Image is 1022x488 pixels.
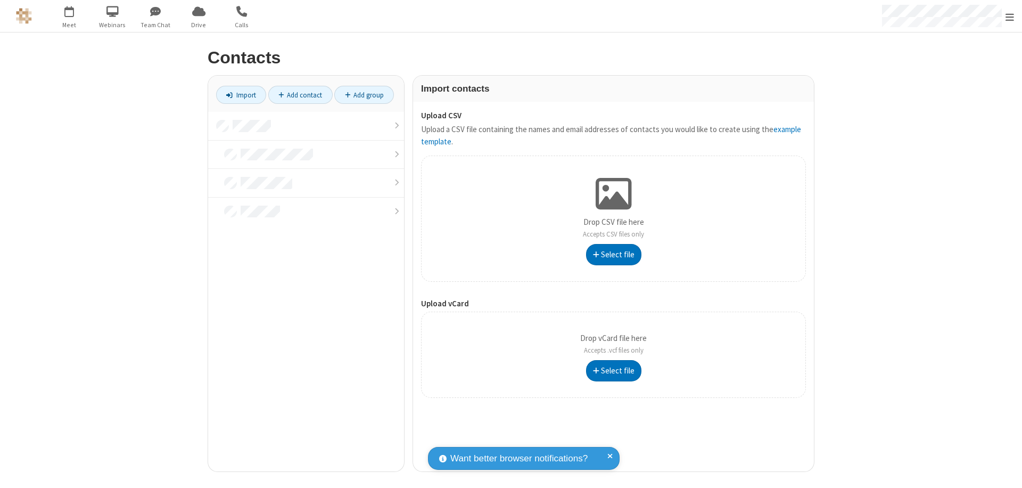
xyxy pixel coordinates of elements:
[995,460,1014,481] iframe: Chat
[208,48,814,67] h2: Contacts
[421,110,806,122] label: Upload CSV
[136,20,176,30] span: Team Chat
[583,230,644,239] span: Accepts CSV files only
[421,298,806,310] label: Upload vCard
[421,124,801,147] a: example template
[421,84,806,94] h3: Import contacts
[179,20,219,30] span: Drive
[421,124,806,148] p: Upload a CSV file containing the names and email addresses of contacts you would like to create u...
[334,86,394,104] a: Add group
[216,86,266,104] a: Import
[50,20,89,30] span: Meet
[222,20,262,30] span: Calls
[580,332,647,356] p: Drop vCard file here
[450,452,588,466] span: Want better browser notifications?
[268,86,333,104] a: Add contact
[583,216,644,240] p: Drop CSV file here
[93,20,133,30] span: Webinars
[16,8,32,24] img: QA Selenium DO NOT DELETE OR CHANGE
[586,360,641,381] button: Select file
[586,244,641,265] button: Select file
[584,346,644,355] span: Accepts .vcf files only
